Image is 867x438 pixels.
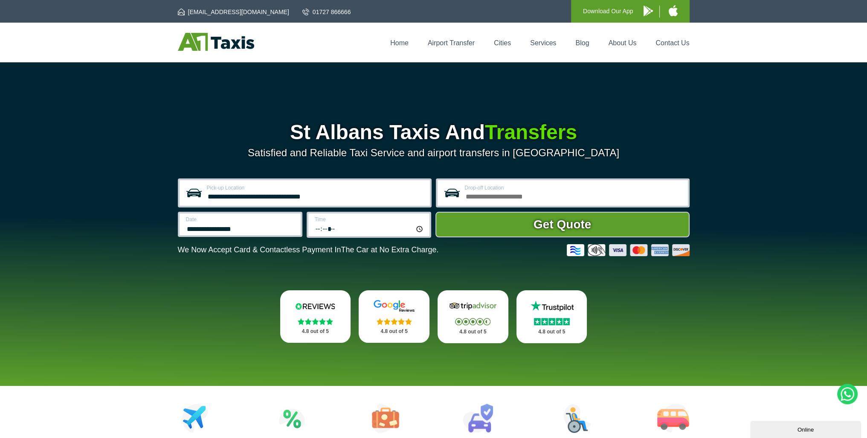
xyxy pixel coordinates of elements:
a: Tripadvisor Stars 4.8 out of 5 [438,290,508,343]
a: Reviews.io Stars 4.8 out of 5 [280,290,351,343]
a: Trustpilot Stars 4.8 out of 5 [516,290,587,343]
button: Get Quote [435,212,690,237]
a: Contact Us [655,39,689,47]
img: Credit And Debit Cards [567,244,690,256]
span: The Car at No Extra Charge. [341,245,438,254]
img: Tripadvisor [447,300,499,312]
a: Services [530,39,556,47]
p: 4.8 out of 5 [526,327,578,337]
span: Transfers [485,121,577,143]
img: Trustpilot [526,300,577,312]
img: Stars [455,318,490,325]
p: 4.8 out of 5 [447,327,499,337]
a: Airport Transfer [428,39,475,47]
p: Download Our App [583,6,633,17]
label: Pick-up Location [207,185,425,190]
img: A1 Taxis St Albans LTD [178,33,254,51]
p: 4.8 out of 5 [290,326,342,337]
img: Stars [534,318,570,325]
label: Drop-off Location [465,185,683,190]
a: Google Stars 4.8 out of 5 [359,290,429,343]
p: Satisfied and Reliable Taxi Service and airport transfers in [GEOGRAPHIC_DATA] [178,147,690,159]
label: Time [315,217,424,222]
p: We Now Accept Card & Contactless Payment In [178,245,439,254]
img: Airport Transfers [182,404,208,433]
img: Stars [377,318,412,325]
a: Home [390,39,409,47]
img: Stars [298,318,333,325]
label: Date [186,217,296,222]
p: 4.8 out of 5 [368,326,420,337]
img: Google [368,300,420,312]
img: Car Rental [463,404,493,433]
img: A1 Taxis Android App [644,6,653,16]
img: Tours [372,404,399,433]
img: Minibus [657,404,689,433]
a: 01727 866666 [302,8,351,16]
a: Blog [575,39,589,47]
img: Wheelchair [564,404,591,433]
img: Reviews.io [290,300,341,312]
h1: St Albans Taxis And [178,122,690,143]
img: Attractions [279,404,305,433]
a: About Us [609,39,637,47]
img: A1 Taxis iPhone App [669,5,678,16]
a: Cities [494,39,511,47]
a: [EMAIL_ADDRESS][DOMAIN_NAME] [178,8,289,16]
iframe: chat widget [750,419,863,438]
